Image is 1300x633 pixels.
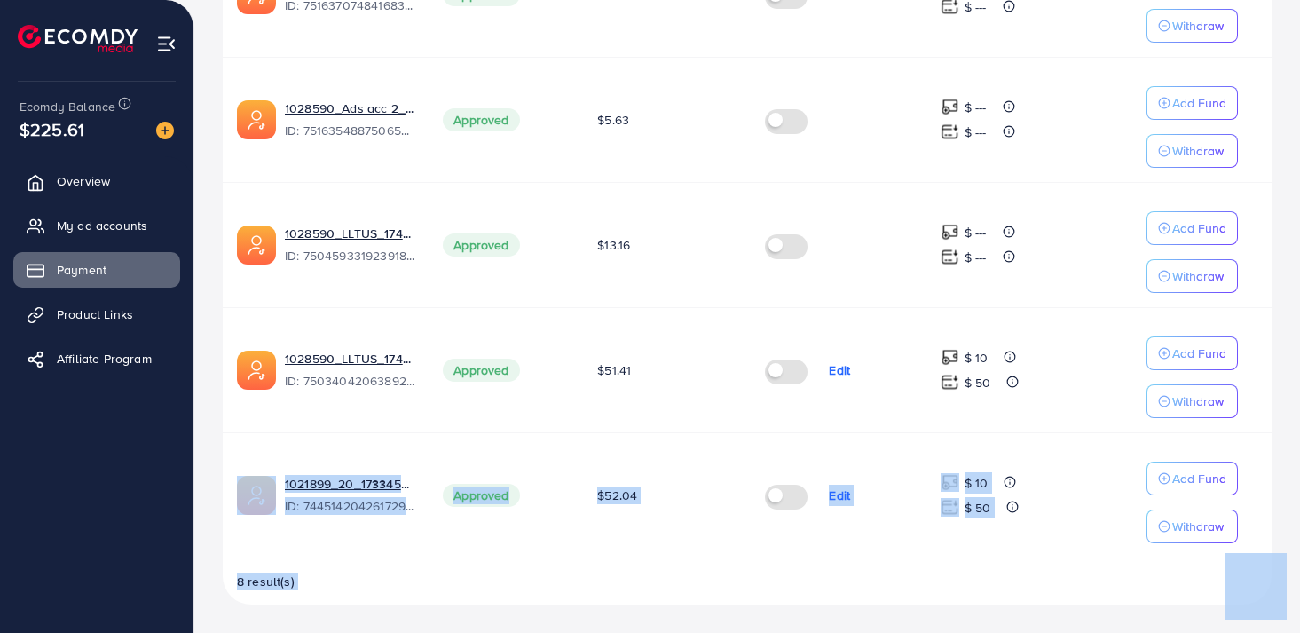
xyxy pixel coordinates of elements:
[443,484,519,507] span: Approved
[1146,462,1238,495] button: Add Fund
[57,217,147,234] span: My ad accounts
[57,261,106,279] span: Payment
[965,97,987,118] p: $ ---
[965,122,987,143] p: $ ---
[829,360,850,381] p: Edit
[13,252,180,288] a: Payment
[941,498,959,517] img: top-up amount
[941,98,959,116] img: top-up amount
[1146,9,1238,43] button: Withdraw
[57,172,110,190] span: Overview
[156,34,177,54] img: menu
[20,98,115,115] span: Ecomdy Balance
[829,485,850,506] p: Edit
[57,350,152,368] span: Affiliate Program
[1172,265,1224,287] p: Withdraw
[1172,516,1224,537] p: Withdraw
[285,247,414,265] span: ID: 7504593319239188487
[1172,92,1226,114] p: Add Fund
[237,573,295,590] span: 8 result(s)
[597,111,629,129] span: $5.63
[941,473,959,492] img: top-up amount
[20,116,84,142] span: $225.61
[443,108,519,131] span: Approved
[443,233,519,257] span: Approved
[285,225,414,265] div: <span class='underline'>1028590_LLTUS_1747299399581</span></br>7504593319239188487
[965,497,991,518] p: $ 50
[1225,553,1287,620] iframe: Chat
[1172,391,1224,412] p: Withdraw
[285,475,414,516] div: <span class='underline'>1021899_20_1733457221833</span></br>7445142042617298945
[965,222,987,243] p: $ ---
[285,350,414,368] a: 1028590_LLTUS_1747022572557
[237,351,276,390] img: ic-ads-acc.e4c84228.svg
[285,497,414,515] span: ID: 7445142042617298945
[1172,15,1224,36] p: Withdraw
[1146,259,1238,293] button: Withdraw
[237,226,276,265] img: ic-ads-acc.e4c84228.svg
[13,297,180,332] a: Product Links
[1172,218,1226,239] p: Add Fund
[285,372,414,390] span: ID: 7503404206389215250
[965,472,989,494] p: $ 10
[597,236,630,254] span: $13.16
[1146,384,1238,418] button: Withdraw
[1146,336,1238,370] button: Add Fund
[941,248,959,266] img: top-up amount
[1146,211,1238,245] button: Add Fund
[1172,343,1226,364] p: Add Fund
[285,99,414,140] div: <span class='underline'>1028590_Ads acc 2_1750038037587</span></br>7516354887506526216
[285,225,414,242] a: 1028590_LLTUS_1747299399581
[156,122,174,139] img: image
[965,347,989,368] p: $ 10
[13,163,180,199] a: Overview
[443,359,519,382] span: Approved
[13,208,180,243] a: My ad accounts
[597,361,631,379] span: $51.41
[1172,468,1226,489] p: Add Fund
[237,100,276,139] img: ic-ads-acc.e4c84228.svg
[1146,86,1238,120] button: Add Fund
[285,122,414,139] span: ID: 7516354887506526216
[1146,134,1238,168] button: Withdraw
[1172,140,1224,162] p: Withdraw
[965,247,987,268] p: $ ---
[18,25,138,52] img: logo
[285,99,414,117] a: 1028590_Ads acc 2_1750038037587
[597,487,637,504] span: $52.04
[941,223,959,241] img: top-up amount
[1146,510,1238,543] button: Withdraw
[57,305,133,323] span: Product Links
[285,350,414,391] div: <span class='underline'>1028590_LLTUS_1747022572557</span></br>7503404206389215250
[13,341,180,376] a: Affiliate Program
[941,123,959,141] img: top-up amount
[237,476,276,515] img: ic-ads-acc.e4c84228.svg
[941,348,959,367] img: top-up amount
[285,475,414,493] a: 1021899_20_1733457221833
[965,372,991,393] p: $ 50
[941,373,959,392] img: top-up amount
